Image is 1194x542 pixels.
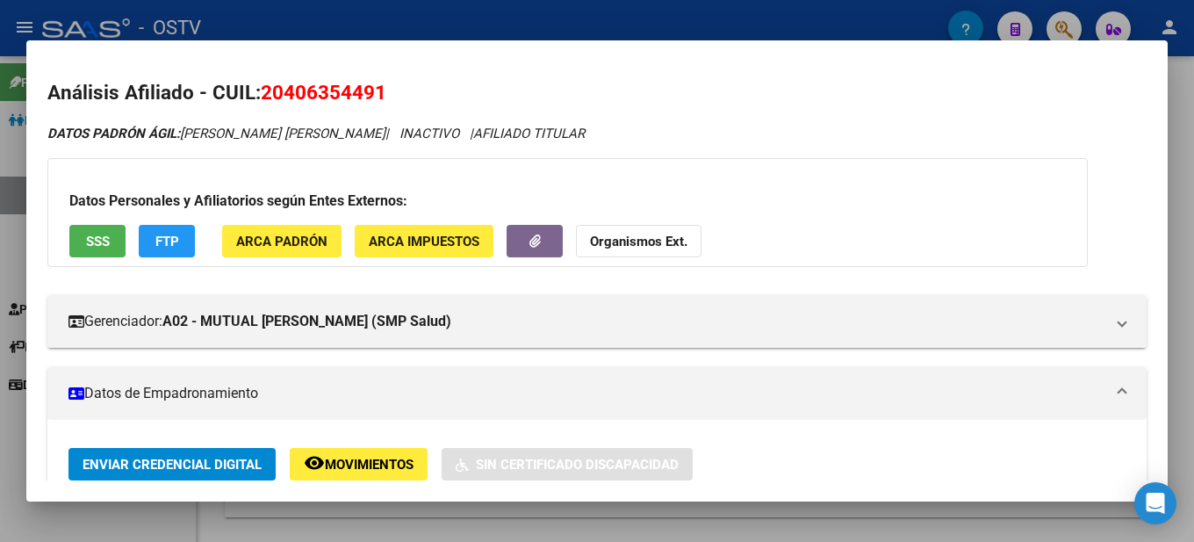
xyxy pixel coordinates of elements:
button: Movimientos [290,448,428,481]
span: SSS [86,234,110,249]
h2: Análisis Afiliado - CUIL: [47,78,1147,108]
span: AFILIADO TITULAR [473,126,585,141]
button: ARCA Padrón [222,225,342,257]
button: SSS [69,225,126,257]
mat-panel-title: Datos de Empadronamiento [68,383,1104,404]
span: ARCA Impuestos [369,234,479,249]
span: Enviar Credencial Digital [83,457,262,473]
button: Sin Certificado Discapacidad [442,448,693,481]
mat-expansion-panel-header: Datos de Empadronamiento [47,367,1147,420]
strong: Organismos Ext. [590,234,687,249]
button: ARCA Impuestos [355,225,493,257]
span: Sin Certificado Discapacidad [476,457,679,473]
mat-icon: remove_red_eye [304,452,325,473]
h3: Datos Personales y Afiliatorios según Entes Externos: [69,191,1066,212]
span: FTP [155,234,179,249]
span: Movimientos [325,457,414,473]
span: ARCA Padrón [236,234,327,249]
mat-expansion-panel-header: Gerenciador:A02 - MUTUAL [PERSON_NAME] (SMP Salud) [47,295,1147,348]
button: Organismos Ext. [576,225,701,257]
button: FTP [139,225,195,257]
i: | INACTIVO | [47,126,585,141]
strong: A02 - MUTUAL [PERSON_NAME] (SMP Salud) [162,311,451,332]
span: [PERSON_NAME] [PERSON_NAME] [47,126,385,141]
div: Open Intercom Messenger [1134,482,1176,524]
button: Enviar Credencial Digital [68,448,276,481]
span: 20406354491 [261,81,386,104]
mat-panel-title: Gerenciador: [68,311,1104,332]
strong: DATOS PADRÓN ÁGIL: [47,126,180,141]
